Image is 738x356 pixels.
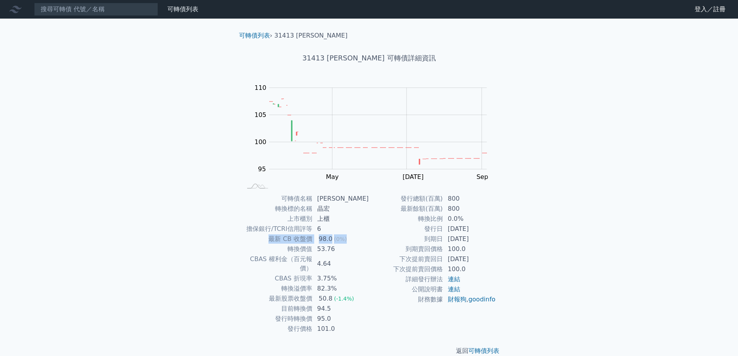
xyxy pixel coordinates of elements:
[369,254,443,264] td: 下次提前賣回日
[313,273,369,284] td: 3.75%
[313,324,369,334] td: 101.0
[369,194,443,204] td: 發行總額(百萬)
[242,234,313,244] td: 最新 CB 收盤價
[326,173,339,181] tspan: May
[477,173,488,181] tspan: Sep
[242,284,313,294] td: 轉換溢價率
[369,274,443,284] td: 詳細發行辦法
[242,224,313,234] td: 擔保銀行/TCRI信用評等
[313,224,369,234] td: 6
[369,244,443,254] td: 到期賣回價格
[242,254,313,273] td: CBAS 權利金（百元報價）
[334,236,347,242] span: (0%)
[242,294,313,304] td: 最新股票收盤價
[317,294,334,303] div: 50.8
[468,347,499,354] a: 可轉債列表
[403,173,423,181] tspan: [DATE]
[242,204,313,214] td: 轉換標的名稱
[242,194,313,204] td: 可轉債名稱
[317,234,334,244] div: 98.0
[167,5,198,13] a: 可轉債列表
[443,234,496,244] td: [DATE]
[448,285,460,293] a: 連結
[251,84,499,181] g: Chart
[699,319,738,356] iframe: Chat Widget
[334,296,354,302] span: (-1.4%)
[443,254,496,264] td: [DATE]
[443,244,496,254] td: 100.0
[313,204,369,214] td: 晶宏
[242,214,313,224] td: 上市櫃別
[443,294,496,304] td: ,
[258,165,266,173] tspan: 95
[313,254,369,273] td: 4.64
[313,314,369,324] td: 95.0
[443,214,496,224] td: 0.0%
[242,244,313,254] td: 轉換價值
[443,224,496,234] td: [DATE]
[448,296,466,303] a: 財報狗
[448,275,460,283] a: 連結
[369,204,443,214] td: 最新餘額(百萬)
[242,273,313,284] td: CBAS 折現率
[369,224,443,234] td: 發行日
[313,244,369,254] td: 53.76
[369,234,443,244] td: 到期日
[369,264,443,274] td: 下次提前賣回價格
[313,304,369,314] td: 94.5
[699,319,738,356] div: 聊天小工具
[242,304,313,314] td: 目前轉換價
[369,284,443,294] td: 公開說明書
[369,214,443,224] td: 轉換比例
[233,346,506,356] p: 返回
[468,296,495,303] a: goodinfo
[313,214,369,224] td: 上櫃
[369,294,443,304] td: 財務數據
[313,284,369,294] td: 82.3%
[242,324,313,334] td: 發行價格
[239,31,272,40] li: ›
[239,32,270,39] a: 可轉債列表
[443,194,496,204] td: 800
[34,3,158,16] input: 搜尋可轉債 代號／名稱
[242,314,313,324] td: 發行時轉換價
[443,264,496,274] td: 100.0
[255,111,267,119] tspan: 105
[233,53,506,64] h1: 31413 [PERSON_NAME] 可轉債詳細資訊
[443,204,496,214] td: 800
[313,194,369,204] td: [PERSON_NAME]
[255,138,267,146] tspan: 100
[274,31,347,40] li: 31413 [PERSON_NAME]
[688,3,732,15] a: 登入／註冊
[255,84,267,91] tspan: 110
